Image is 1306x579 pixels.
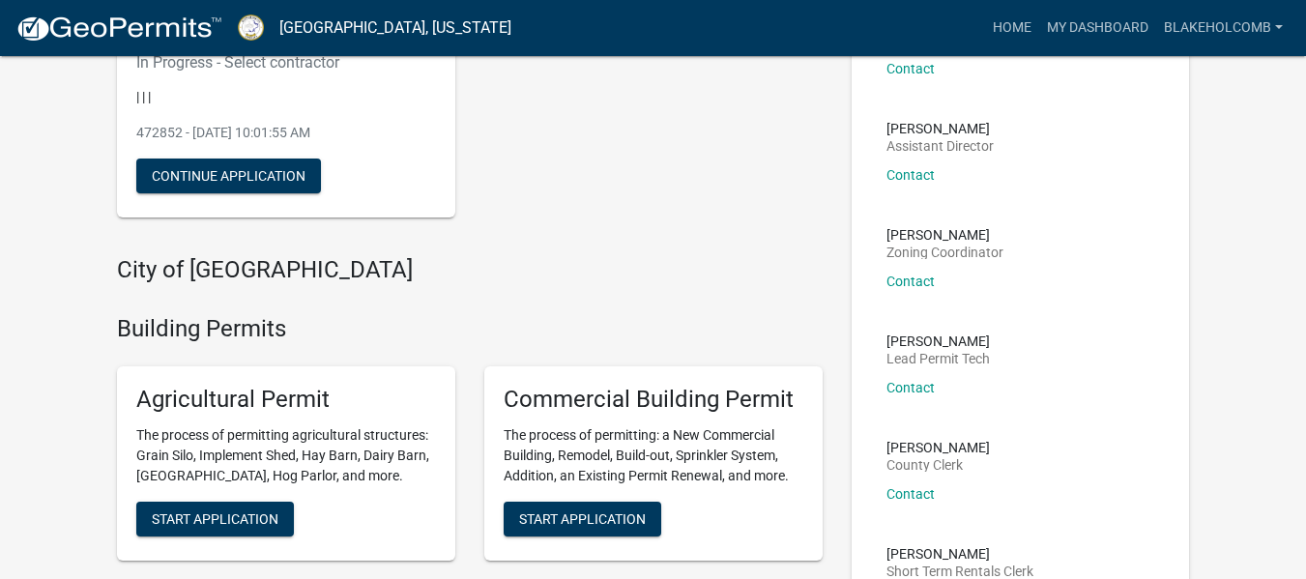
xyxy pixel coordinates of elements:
p: [PERSON_NAME] [886,122,994,135]
button: Start Application [504,502,661,536]
a: Contact [886,380,935,395]
p: Short Term Rentals Clerk [886,565,1033,578]
button: Continue Application [136,159,321,193]
p: [PERSON_NAME] [886,228,1003,242]
button: Start Application [136,502,294,536]
h4: Building Permits [117,315,823,343]
p: The process of permitting agricultural structures: Grain Silo, Implement Shed, Hay Barn, Dairy Ba... [136,425,436,486]
h5: Commercial Building Permit [504,386,803,414]
a: Contact [886,486,935,502]
p: Assistant Director [886,139,994,153]
p: Zoning Coordinator [886,246,1003,259]
p: 472852 - [DATE] 10:01:55 AM [136,123,436,143]
p: | | | [136,87,436,107]
p: The process of permitting: a New Commercial Building, Remodel, Build-out, Sprinkler System, Addit... [504,425,803,486]
p: [PERSON_NAME] [886,334,990,348]
h4: City of [GEOGRAPHIC_DATA] [117,256,823,284]
a: Blakeholcomb [1156,10,1291,46]
a: My Dashboard [1039,10,1156,46]
p: County Clerk [886,458,990,472]
h6: In Progress - Select contractor [136,53,436,72]
span: Start Application [152,510,278,526]
p: [PERSON_NAME] [886,547,1033,561]
a: Contact [886,274,935,289]
a: Contact [886,167,935,183]
a: Home [985,10,1039,46]
a: Contact [886,61,935,76]
p: Lead Permit Tech [886,352,990,365]
h5: Agricultural Permit [136,386,436,414]
p: [PERSON_NAME] [886,441,990,454]
img: Putnam County, Georgia [238,14,264,41]
a: [GEOGRAPHIC_DATA], [US_STATE] [279,12,511,44]
span: Start Application [519,510,646,526]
